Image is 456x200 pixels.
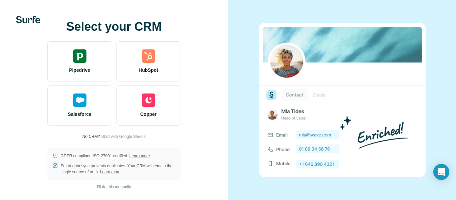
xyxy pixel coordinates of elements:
span: Pipedrive [69,67,90,73]
p: GDPR compliant. ISO-27001 certified. [61,153,150,159]
div: Open Intercom Messenger [433,164,449,180]
img: none image [259,23,426,177]
button: I’ll do this manually [92,182,136,192]
a: Learn more [100,170,121,174]
img: copper's logo [142,93,155,107]
img: salesforce's logo [73,93,86,107]
img: Surfe's logo [16,16,40,23]
p: No CRM? [82,134,100,140]
span: Salesforce [68,111,91,118]
span: I’ll do this manually [97,184,131,190]
a: Learn more [130,154,150,158]
img: hubspot's logo [142,49,155,63]
p: Smart data sync prevents duplicates. Your CRM will remain the single source of truth. [61,163,176,175]
span: Copper [140,111,157,118]
img: pipedrive's logo [73,49,86,63]
span: HubSpot [139,67,158,73]
button: Start with Google Sheets [101,134,146,140]
h1: Select your CRM [47,20,181,33]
